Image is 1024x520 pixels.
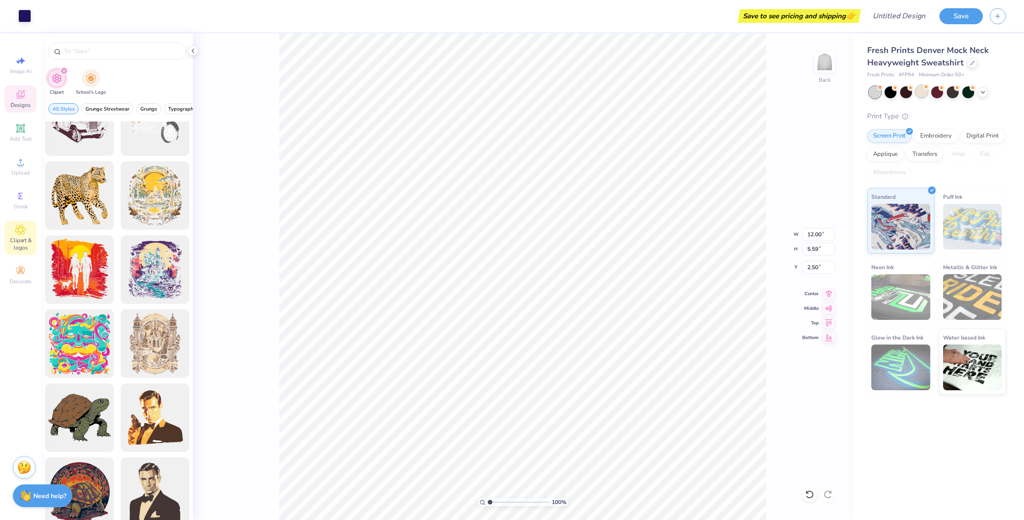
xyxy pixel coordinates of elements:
[943,274,1002,320] img: Metallic & Glitter Ink
[943,204,1002,249] img: Puff Ink
[52,73,62,84] img: Clipart Image
[48,69,66,96] div: filter for Clipart
[48,103,79,114] button: filter button
[10,278,32,285] span: Decorate
[871,333,923,342] span: Glow in the Dark Ink
[871,262,894,272] span: Neon Ink
[5,237,37,251] span: Clipart & logos
[865,7,933,25] input: Untitled Design
[867,45,989,68] span: Fresh Prints Denver Mock Neck Heavyweight Sweatshirt
[974,148,996,161] div: Foil
[63,47,180,56] input: Try "Stars"
[164,103,200,114] button: filter button
[867,71,894,79] span: Fresh Prints
[85,106,129,112] span: Grunge Streetwear
[899,71,914,79] span: # FP94
[76,69,106,96] div: filter for School's Logo
[802,334,819,341] span: Bottom
[907,148,943,161] div: Transfers
[168,106,196,112] span: Typography
[943,192,962,202] span: Puff Ink
[76,69,106,96] button: filter button
[867,129,912,143] div: Screen Print
[740,9,859,23] div: Save to see pricing and shipping
[10,135,32,143] span: Add Text
[11,101,31,109] span: Designs
[802,305,819,312] span: Middle
[867,148,904,161] div: Applique
[871,345,930,390] img: Glow in the Dark Ink
[943,262,997,272] span: Metallic & Glitter Ink
[10,68,32,75] span: Image AI
[943,333,985,342] span: Water based Ink
[140,106,157,112] span: Grunge
[53,106,75,112] span: All Styles
[552,498,566,506] span: 100 %
[871,274,930,320] img: Neon Ink
[867,166,912,180] div: Rhinestones
[946,148,971,161] div: Vinyl
[802,291,819,297] span: Center
[136,103,161,114] button: filter button
[802,320,819,326] span: Top
[48,69,66,96] button: filter button
[871,192,896,202] span: Standard
[939,8,983,24] button: Save
[960,129,1005,143] div: Digital Print
[871,204,930,249] img: Standard
[914,129,958,143] div: Embroidery
[81,103,133,114] button: filter button
[14,203,28,210] span: Greek
[819,76,831,84] div: Back
[33,492,66,500] strong: Need help?
[919,71,965,79] span: Minimum Order: 50 +
[943,345,1002,390] img: Water based Ink
[50,89,64,96] span: Clipart
[76,89,106,96] span: School's Logo
[86,73,96,84] img: School's Logo Image
[11,169,30,176] span: Upload
[816,53,834,71] img: Back
[846,10,856,21] span: 👉
[867,111,1006,122] div: Print Type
